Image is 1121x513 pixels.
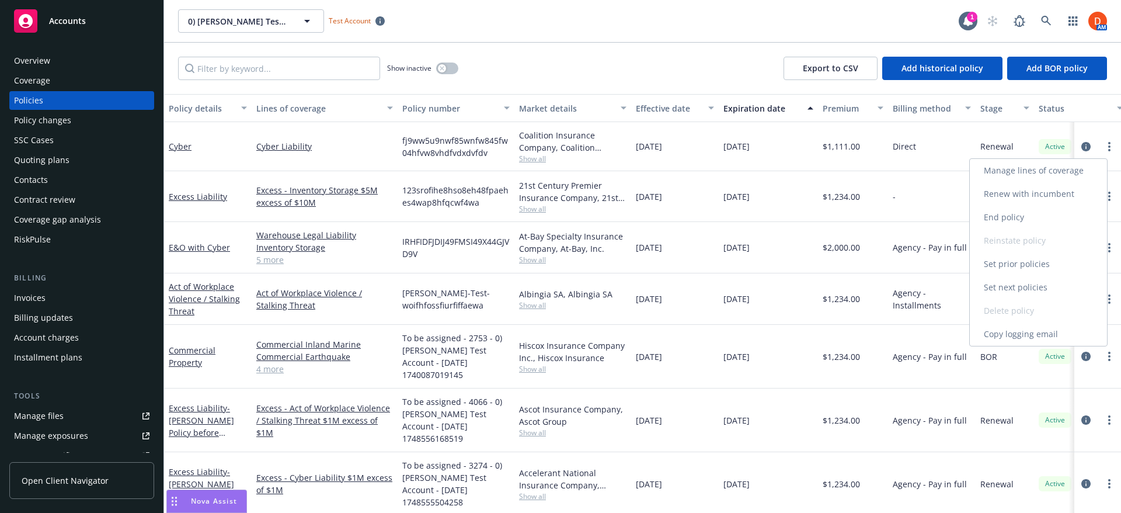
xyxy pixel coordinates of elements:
span: Renewal [980,478,1014,490]
span: Export to CSV [803,63,858,74]
div: Invoices [14,289,46,307]
div: Lines of coverage [256,102,380,115]
a: Installment plans [9,348,154,367]
span: Agency - Pay in full [893,351,967,363]
span: Active [1043,141,1067,152]
a: Manage exposures [9,427,154,445]
a: Contract review [9,190,154,209]
a: Search [1035,9,1058,33]
span: Agency - Pay in full [893,241,967,254]
a: more [1102,413,1116,427]
a: Excess Liability [169,466,235,502]
a: Report a Bug [1008,9,1031,33]
div: Billing updates [14,309,73,327]
div: Policy number [402,102,497,115]
span: $1,234.00 [823,190,860,203]
div: Contacts [14,171,48,189]
a: Cyber Liability [256,140,393,152]
a: more [1102,189,1116,203]
span: [DATE] [636,414,662,427]
a: Account charges [9,328,154,347]
div: Billing method [893,102,958,115]
span: Nova Assist [191,496,237,506]
a: Overview [9,51,154,70]
button: Premium [818,94,888,122]
span: Show all [519,204,626,214]
a: Policy changes [9,111,154,130]
a: Coverage [9,71,154,90]
a: Commercial Property [169,345,215,368]
span: [DATE] [636,351,662,363]
span: [DATE] [636,293,662,305]
button: Lines of coverage [252,94,398,122]
a: Commercial Earthquake [256,351,393,363]
a: Policies [9,91,154,110]
a: 4 more [256,363,393,375]
div: Coalition Insurance Company, Coalition Insurance Solutions (Carrier) [519,129,626,154]
span: Show all [519,364,626,374]
span: - [PERSON_NAME] Test Active Policy [169,466,235,502]
button: Add BOR policy [1007,57,1107,80]
button: Effective date [631,94,719,122]
div: Coverage gap analysis [14,210,101,229]
span: 123srofihe8hso8eh48fpaehes4wap8hfqcwf4wa [402,184,510,209]
a: Commercial Inland Marine [256,338,393,351]
div: Expiration date [723,102,800,115]
span: [DATE] [636,190,662,203]
a: Warehouse Legal Liability [256,229,393,241]
div: Hiscox Insurance Company Inc., Hiscox Insurance [519,339,626,364]
a: Excess - Act of Workplace Violence / Stalking Threat $1M excess of $1M [256,402,393,439]
button: Billing method [888,94,976,122]
a: more [1102,140,1116,154]
div: Albingia SA, Albingia SA [519,288,626,300]
a: more [1102,292,1116,306]
button: Stage [976,94,1034,122]
div: Account charges [14,328,79,347]
a: circleInformation [1079,477,1093,491]
button: Policy number [398,94,514,122]
div: SSC Cases [14,131,54,150]
a: SSC Cases [9,131,154,150]
span: [DATE] [723,293,750,305]
span: Show all [519,154,626,164]
a: Copy logging email [970,323,1107,346]
a: Contacts [9,171,154,189]
span: To be assigned - 4066 - 0) [PERSON_NAME] Test Account - [DATE] 1748556168519 [402,396,510,445]
div: 21st Century Premier Insurance Company, 21st Century Insurance Group [519,179,626,204]
a: Switch app [1061,9,1085,33]
span: Show all [519,255,626,265]
span: [DATE] [636,478,662,490]
span: [DATE] [723,478,750,490]
div: Overview [14,51,50,70]
span: $1,234.00 [823,351,860,363]
div: Drag to move [167,490,182,512]
div: Coverage [14,71,50,90]
span: Accounts [49,16,86,26]
a: more [1102,349,1116,363]
div: Market details [519,102,614,115]
span: To be assigned - 2753 - 0) [PERSON_NAME] Test Account - [DATE] 1740087019145 [402,332,510,381]
a: Manage files [9,407,154,425]
span: $1,234.00 [823,293,860,305]
button: Policy details [164,94,252,122]
div: Status [1039,102,1110,115]
div: Contract review [14,190,75,209]
div: Policy changes [14,111,71,130]
div: 1 [967,12,977,22]
span: $1,234.00 [823,414,860,427]
a: RiskPulse [9,230,154,249]
div: Ascot Insurance Company, Ascot Group [519,403,626,428]
div: Billing [9,272,154,284]
span: Show all [519,491,626,501]
div: Stage [980,102,1016,115]
div: Policy details [169,102,234,115]
span: Show all [519,300,626,310]
div: At-Bay Specialty Insurance Company, At-Bay, Inc. [519,230,626,255]
span: $2,000.00 [823,241,860,254]
a: 5 more [256,254,393,266]
div: Manage files [14,407,64,425]
span: Active [1043,351,1067,362]
div: Quoting plans [14,151,69,169]
span: Test Account [329,16,371,26]
span: [DATE] [723,241,750,254]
